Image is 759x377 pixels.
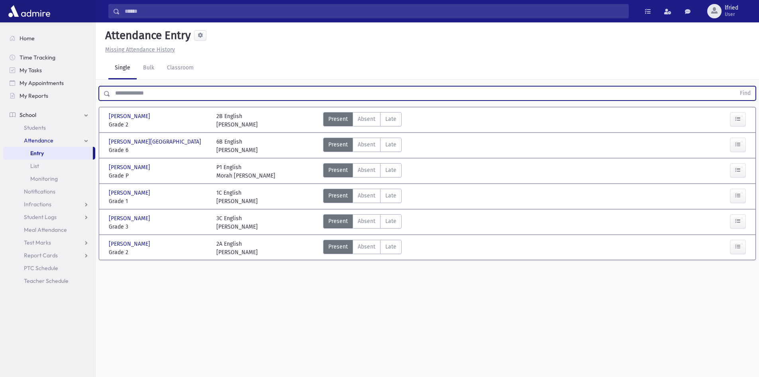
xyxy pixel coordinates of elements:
span: [PERSON_NAME] [109,240,152,248]
span: Time Tracking [20,54,55,61]
a: Students [3,121,95,134]
span: Present [328,191,348,200]
span: PTC Schedule [24,264,58,272]
span: Present [328,115,348,123]
span: Absent [358,243,375,251]
span: Present [328,166,348,174]
span: Absent [358,191,375,200]
span: Entry [30,150,44,157]
span: Grade 2 [109,248,208,257]
span: Grade 2 [109,120,208,129]
span: Home [20,35,35,42]
span: Late [385,217,396,225]
a: Notifications [3,185,95,198]
span: Meal Attendance [24,226,67,233]
span: Late [385,191,396,200]
span: Late [385,140,396,149]
div: 1C English [PERSON_NAME] [216,189,258,205]
a: Report Cards [3,249,95,262]
a: Attendance [3,134,95,147]
a: My Appointments [3,77,95,89]
span: [PERSON_NAME] [109,112,152,120]
div: AttTypes [323,163,402,180]
a: Student Logs [3,211,95,223]
span: Infractions [24,201,51,208]
span: Grade 3 [109,223,208,231]
u: Missing Attendance History [105,46,175,53]
a: Single [108,57,137,79]
span: User [725,11,738,18]
div: 2B English [PERSON_NAME] [216,112,258,129]
span: Grade P [109,172,208,180]
a: PTC Schedule [3,262,95,274]
div: AttTypes [323,214,402,231]
div: P1 English Morah [PERSON_NAME] [216,163,275,180]
span: School [20,111,36,118]
span: My Tasks [20,67,42,74]
a: Bulk [137,57,161,79]
a: My Tasks [3,64,95,77]
span: Grade 1 [109,197,208,205]
span: Late [385,243,396,251]
div: 3C English [PERSON_NAME] [216,214,258,231]
span: Absent [358,115,375,123]
div: AttTypes [323,112,402,129]
a: Missing Attendance History [102,46,175,53]
span: Test Marks [24,239,51,246]
a: Time Tracking [3,51,95,64]
span: lfried [725,5,738,11]
a: Monitoring [3,172,95,185]
a: Entry [3,147,93,160]
a: Meal Attendance [3,223,95,236]
span: Present [328,243,348,251]
h5: Attendance Entry [102,29,191,42]
input: Search [120,4,628,18]
span: My Reports [20,92,48,99]
div: AttTypes [323,138,402,154]
a: Classroom [161,57,200,79]
a: Teacher Schedule [3,274,95,287]
img: AdmirePro [6,3,52,19]
span: Attendance [24,137,53,144]
a: School [3,109,95,121]
div: 6B English [PERSON_NAME] [216,138,258,154]
a: Home [3,32,95,45]
a: Test Marks [3,236,95,249]
a: My Reports [3,89,95,102]
span: Late [385,166,396,174]
span: Present [328,217,348,225]
span: Absent [358,217,375,225]
span: [PERSON_NAME][GEOGRAPHIC_DATA] [109,138,203,146]
div: 2A English [PERSON_NAME] [216,240,258,257]
span: List [30,162,39,170]
span: Absent [358,140,375,149]
span: Students [24,124,46,131]
span: My Appointments [20,79,64,87]
span: [PERSON_NAME] [109,214,152,223]
span: Notifications [24,188,55,195]
span: Grade 6 [109,146,208,154]
div: AttTypes [323,189,402,205]
div: AttTypes [323,240,402,257]
span: Student Logs [24,213,57,221]
span: Late [385,115,396,123]
span: Monitoring [30,175,58,182]
span: Teacher Schedule [24,277,69,284]
span: Report Cards [24,252,58,259]
a: List [3,160,95,172]
span: Present [328,140,348,149]
button: Find [735,87,755,100]
span: Absent [358,166,375,174]
span: [PERSON_NAME] [109,189,152,197]
span: [PERSON_NAME] [109,163,152,172]
a: Infractions [3,198,95,211]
